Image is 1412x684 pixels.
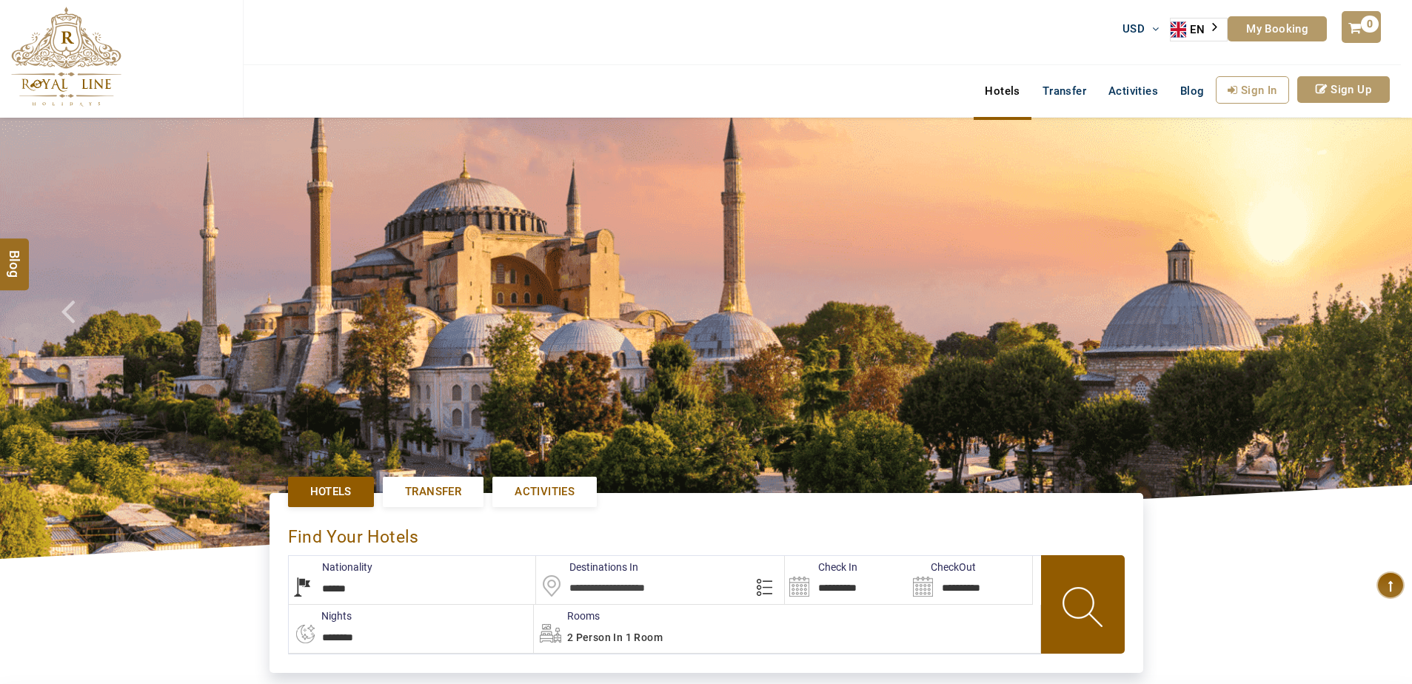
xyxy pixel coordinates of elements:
[1170,18,1228,41] aside: Language selected: English
[5,250,24,263] span: Blog
[1228,16,1327,41] a: My Booking
[1170,18,1228,41] div: Language
[1216,76,1289,104] a: Sign In
[536,560,638,574] label: Destinations In
[288,477,374,507] a: Hotels
[1097,76,1169,106] a: Activities
[405,484,461,500] span: Transfer
[909,560,976,574] label: CheckOut
[288,608,352,623] label: nights
[785,560,857,574] label: Check In
[1031,76,1097,106] a: Transfer
[310,484,352,500] span: Hotels
[785,556,909,604] input: Search
[1361,16,1379,33] span: 0
[1297,76,1390,103] a: Sign Up
[515,484,575,500] span: Activities
[492,477,597,507] a: Activities
[1171,19,1227,41] a: EN
[289,560,372,574] label: Nationality
[1122,22,1145,36] span: USD
[11,7,121,107] img: The Royal Line Holidays
[1342,118,1412,559] a: Check next image
[534,608,600,623] label: Rooms
[909,556,1032,604] input: Search
[1342,11,1380,43] a: 0
[42,118,113,559] a: Check next prev
[1169,76,1216,106] a: Blog
[383,477,484,507] a: Transfer
[567,631,663,643] span: 2 Person in 1 Room
[974,76,1031,106] a: Hotels
[288,512,1125,555] div: Find Your Hotels
[1180,84,1205,98] span: Blog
